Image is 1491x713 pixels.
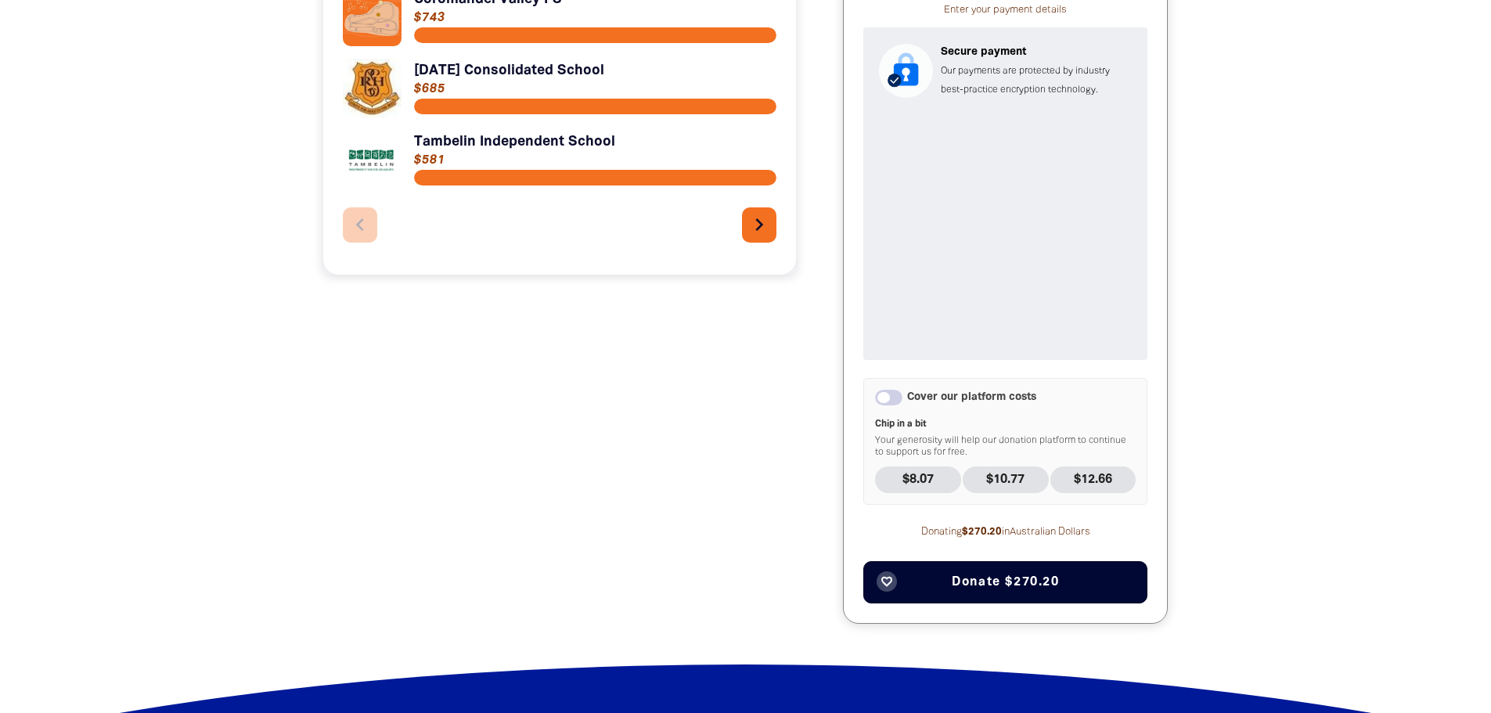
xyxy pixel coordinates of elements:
span: Chip in a bit [875,418,1136,430]
p: $12.66 [1050,466,1136,493]
p: $10.77 [963,466,1049,493]
p: Enter your payment details [863,1,1147,20]
p: Donating in Australian Dollars [863,523,1147,542]
button: favorite_borderDonate $270.20 [863,561,1147,603]
p: Your generosity will help our donation platform to continue to support us for free. [875,418,1136,459]
i: favorite_border [881,575,893,588]
b: $270.20 [962,528,1002,537]
button: Cover our platform costs [875,390,902,405]
p: Secure payment [941,43,1132,62]
p: $8.07 [875,466,961,493]
i: chevron_right [747,212,772,237]
span: Donate $270.20 [952,576,1059,589]
p: Our payments are protected by industry best-practice encryption technology. [941,62,1132,99]
button: Next page [742,207,777,243]
iframe: Secure payment input frame [876,112,1135,348]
